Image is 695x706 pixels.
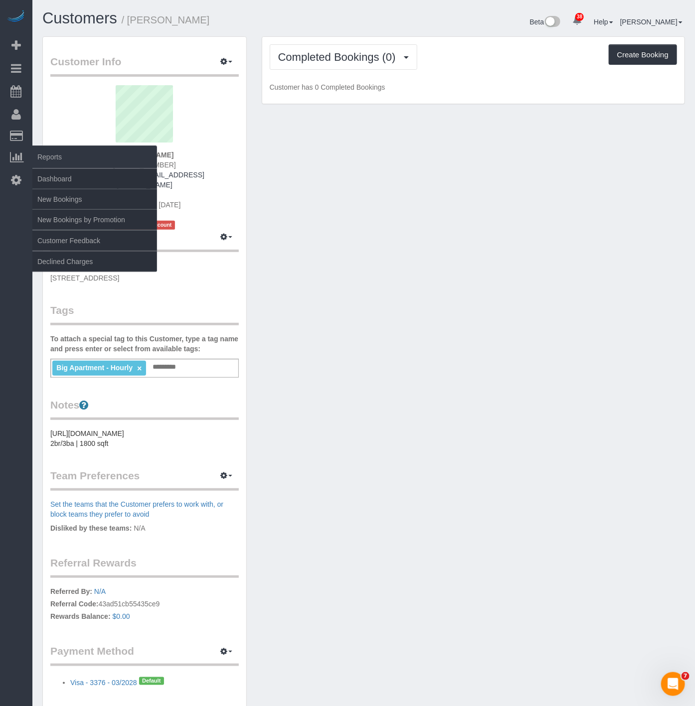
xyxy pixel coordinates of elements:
a: Visa - 3376 - 03/2028 [70,679,137,687]
span: 38 [575,13,584,21]
a: Declined Charges [32,252,157,272]
a: N/A [94,587,106,595]
label: To attach a special tag to this Customer, type a tag name and press enter or select from availabl... [50,334,239,354]
legend: Customer Info [50,54,239,77]
iframe: Intercom live chat [661,672,685,696]
ul: Reports [32,168,157,272]
pre: [URL][DOMAIN_NAME] 2br/3ba | 1800 sqft [50,428,239,448]
a: Customers [42,9,117,27]
a: Customer Feedback [32,231,157,251]
a: Set the teams that the Customer prefers to work with, or block teams they prefer to avoid [50,500,223,518]
span: N/A [134,524,145,532]
legend: Tags [50,303,239,325]
a: [PERSON_NAME] [620,18,683,26]
legend: Payment Method [50,644,239,666]
a: Help [594,18,613,26]
button: Completed Bookings (0) [270,44,417,70]
label: Disliked by these teams: [50,523,132,533]
small: / [PERSON_NAME] [122,14,210,25]
a: Beta [530,18,561,26]
legend: Notes [50,398,239,420]
span: [STREET_ADDRESS] [50,274,119,282]
span: Completed Bookings (0) [278,51,401,63]
a: $0.00 [113,612,130,620]
a: 38 [567,10,587,32]
span: Reports [32,145,157,168]
a: New Bookings by Promotion [32,210,157,230]
a: New Bookings [32,189,157,209]
p: 43ad51cb55435ce9 [50,586,239,624]
button: Create Booking [609,44,677,65]
label: Rewards Balance: [50,611,111,621]
span: Default [139,677,164,685]
p: Customer has 0 Completed Bookings [270,82,677,92]
img: Automaid Logo [6,10,26,24]
label: Referred By: [50,586,92,596]
legend: Team Preferences [50,468,239,491]
a: × [137,364,142,373]
span: Big Apartment - Hourly [56,364,133,372]
legend: Referral Rewards [50,556,239,578]
span: 7 [682,672,690,680]
label: Referral Code: [50,599,98,609]
img: New interface [544,16,560,29]
a: Dashboard [32,169,157,189]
